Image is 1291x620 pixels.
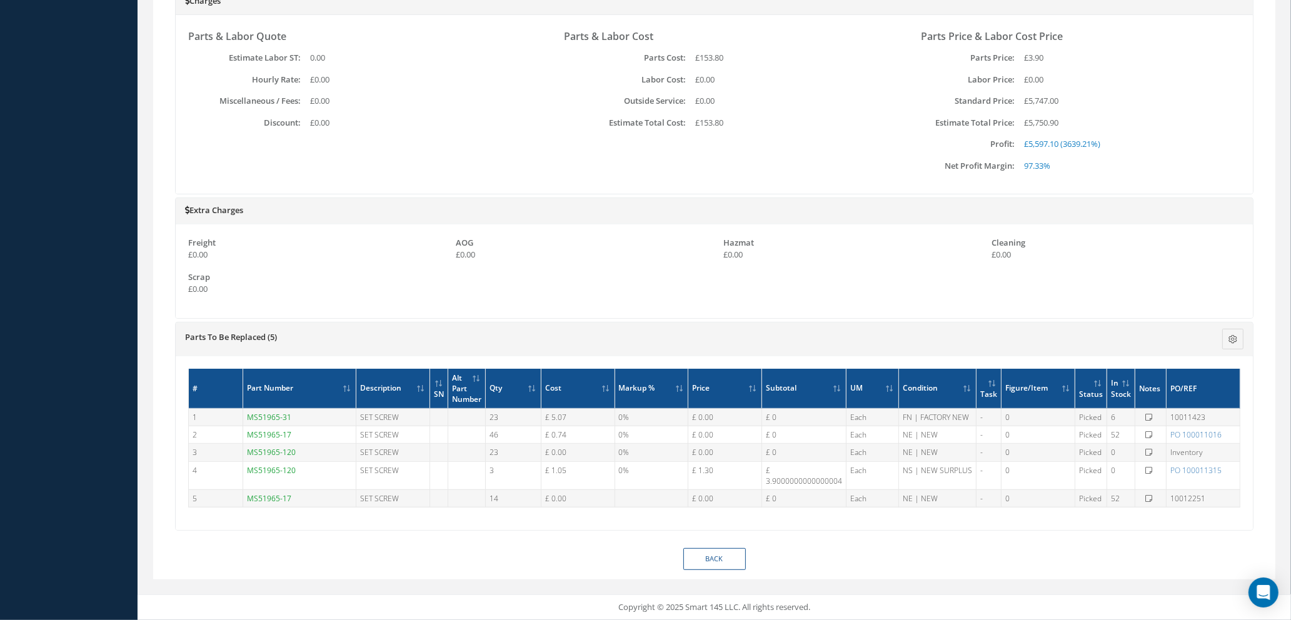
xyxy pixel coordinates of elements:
label: Estimate Labor ST: [188,53,301,62]
div: Copyright © 2025 Smart 145 LLC. All rights reserved. [150,601,1278,614]
label: Outside Service: [545,96,686,106]
td: £ 0.00 [541,489,615,507]
label: Scrap [188,272,210,282]
th: Task [977,369,1002,409]
td: NE | NEW [899,444,977,461]
td: 5 [189,489,243,507]
label: Net Profit Margin: [902,161,1015,171]
td: 3 [485,461,541,489]
td: Picked [1075,409,1107,426]
td: £ 0 [761,426,846,444]
span: 97.33% [1024,160,1050,171]
span: Inventory [1170,447,1203,457]
div: £0.00 [188,249,437,261]
td: 0 [1107,444,1135,461]
th: Price [688,369,762,409]
label: AOG [456,238,473,247]
td: £ 3.9000000000000004 [761,461,846,489]
th: Notes [1135,369,1166,409]
td: Picked [1075,426,1107,444]
td: Each [846,461,898,489]
label: Labor Price: [902,75,1015,84]
h3: Parts Price & Labor Cost Price [921,31,1222,42]
td: 4 [189,461,243,489]
a: PO 100011016 [1170,429,1222,440]
a: Extra Charges [185,204,243,216]
th: Part Number [243,369,356,409]
th: In Stock [1107,369,1135,409]
label: Cleaning [992,238,1025,247]
label: Labor Cost: [545,75,686,84]
td: Picked [1075,489,1107,507]
div: £0.00 [686,95,883,107]
div: 0.00 [301,52,498,64]
h3: Parts & Labor Quote [188,31,526,42]
a: Back [683,548,746,570]
span: 10011423 [1170,412,1205,422]
label: Parts Cost: [545,53,686,62]
a: MS51965-31 [247,412,291,422]
div: £5,747.00 [1015,95,1212,107]
span: 0% [619,447,630,457]
td: 46 [485,426,541,444]
td: 6 [1107,409,1135,426]
div: £0.00 [724,249,973,261]
td: SET SCREW [356,461,429,489]
td: 3 [189,444,243,461]
th: Alt Part Number [448,369,485,409]
td: 23 [485,444,541,461]
td: Each [846,444,898,461]
a: MS51965-17 [247,429,291,440]
td: SET SCREW [356,426,429,444]
td: £ 0 [761,444,846,461]
td: 2 [189,426,243,444]
td: 14 [485,489,541,507]
a: PO 100011315 [1170,465,1222,476]
td: 0 [1002,426,1075,444]
label: Profit: [902,139,1015,149]
th: SN [429,369,448,409]
h3: Parts & Labor Cost [564,31,865,42]
td: SET SCREW [356,489,429,507]
td: - [977,444,1002,461]
td: £ 1.30 [688,461,762,489]
td: £ 0.00 [688,489,762,507]
td: Each [846,426,898,444]
td: £ 5.07 [541,409,615,426]
th: Figure/Item [1002,369,1075,409]
td: NE | NEW [899,426,977,444]
label: Discount: [188,118,301,127]
a: MS51965-120 [247,447,296,457]
th: Condition [899,369,977,409]
td: 0 [1107,461,1135,489]
label: Hazmat [724,238,755,247]
label: Standard Price: [902,96,1015,106]
td: - [977,489,1002,507]
td: £ 0.00 [688,426,762,444]
td: £ 1.05 [541,461,615,489]
label: Hourly Rate: [188,75,301,84]
div: £0.00 [301,117,498,129]
td: 0 [1002,461,1075,489]
div: £0.00 [992,249,1240,261]
label: Estimate Total Price: [902,118,1015,127]
label: Estimate Total Cost: [545,118,686,127]
label: Miscellaneous / Fees: [188,96,301,106]
th: Subtotal [761,369,846,409]
td: NS | NEW SURPLUS [899,461,977,489]
th: Markup % [615,369,688,409]
td: Each [846,489,898,507]
h5: Parts To Be Replaced (5) [185,332,1064,342]
td: 0 [1002,489,1075,507]
div: Open Intercom Messenger [1248,577,1278,607]
td: 1 [189,409,243,426]
div: £5,750.90 [1015,117,1212,129]
td: - [977,409,1002,426]
th: # [189,369,243,409]
th: Cost [541,369,615,409]
td: SET SCREW [356,409,429,426]
td: - [977,426,1002,444]
td: 0 [1002,444,1075,461]
span: 10012251 [1170,493,1205,504]
td: £ 0.00 [688,409,762,426]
